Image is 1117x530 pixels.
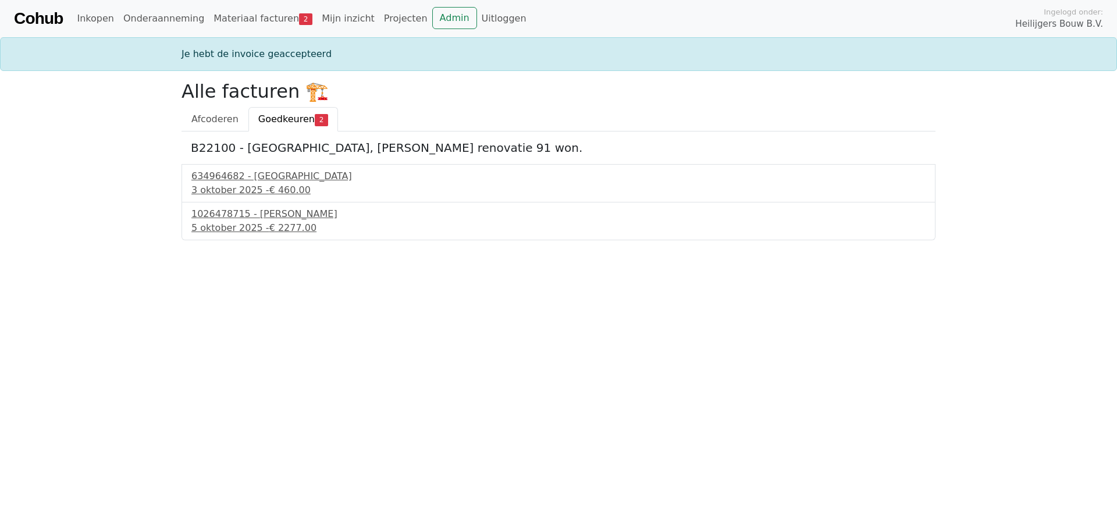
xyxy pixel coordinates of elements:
[299,13,312,25] span: 2
[191,207,926,235] a: 1026478715 - [PERSON_NAME]5 oktober 2025 -€ 2277.00
[248,107,338,131] a: Goedkeuren2
[191,141,926,155] h5: B22100 - [GEOGRAPHIC_DATA], [PERSON_NAME] renovatie 91 won.
[14,5,63,33] a: Cohub
[175,47,942,61] div: Je hebt de invoice geaccepteerd
[258,113,315,125] span: Goedkeuren
[191,169,926,197] a: 634964682 - [GEOGRAPHIC_DATA]3 oktober 2025 -€ 460.00
[269,184,311,195] span: € 460.00
[1015,17,1103,31] span: Heilijgers Bouw B.V.
[191,207,926,221] div: 1026478715 - [PERSON_NAME]
[269,222,316,233] span: € 2277.00
[477,7,531,30] a: Uitloggen
[191,221,926,235] div: 5 oktober 2025 -
[182,80,935,102] h2: Alle facturen 🏗️
[1044,6,1103,17] span: Ingelogd onder:
[191,113,239,125] span: Afcoderen
[317,7,379,30] a: Mijn inzicht
[119,7,209,30] a: Onderaanneming
[432,7,477,29] a: Admin
[191,169,926,183] div: 634964682 - [GEOGRAPHIC_DATA]
[191,183,926,197] div: 3 oktober 2025 -
[209,7,317,30] a: Materiaal facturen2
[379,7,432,30] a: Projecten
[182,107,248,131] a: Afcoderen
[72,7,118,30] a: Inkopen
[315,114,328,126] span: 2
